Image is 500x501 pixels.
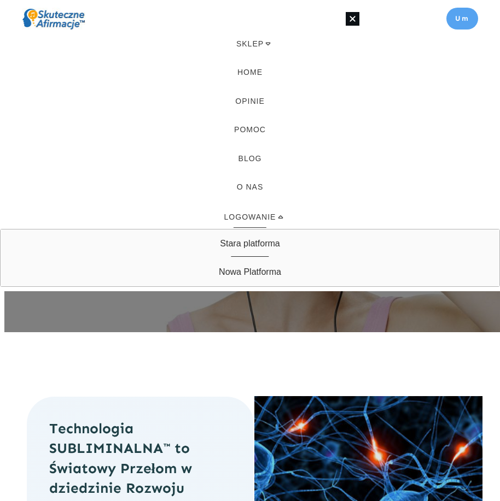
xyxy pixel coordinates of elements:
span: Stara platforma [220,235,280,252]
a: Stara platforma [202,229,297,258]
span: Nowa Platforma [219,263,281,281]
span: SKLEP [236,38,264,50]
span: OPINIE [235,95,264,107]
span: Um [455,14,469,22]
a: SKLEP [221,32,279,55]
span: BLOG [239,152,262,164]
a: Um [446,8,478,30]
a: LOGOWANIE [209,205,292,228]
a: O NAS [222,175,279,198]
a: HOME [222,61,278,84]
a: OPINIE [220,90,280,113]
span: LOGOWANIE [224,211,276,223]
span: POMOC [234,123,266,135]
a: Nowa Platforma [201,258,299,286]
span: O NAS [237,181,264,193]
span: HOME [237,66,263,78]
a: BLOG [223,147,277,170]
a: POMOC [219,118,281,141]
